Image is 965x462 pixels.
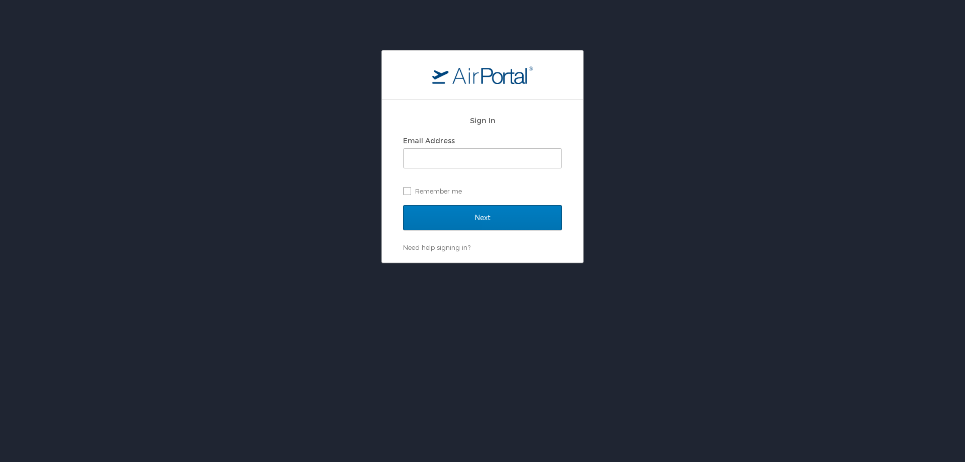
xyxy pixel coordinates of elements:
label: Email Address [403,136,455,145]
input: Next [403,205,562,230]
label: Remember me [403,183,562,199]
h2: Sign In [403,115,562,126]
a: Need help signing in? [403,243,470,251]
img: logo [432,66,533,84]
